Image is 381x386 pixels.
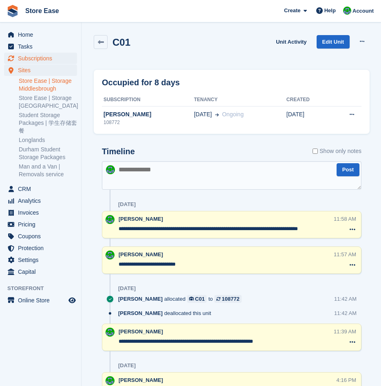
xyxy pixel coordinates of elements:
[119,216,163,222] span: [PERSON_NAME]
[102,93,194,106] th: Subscription
[19,94,77,110] a: Store Ease | Storage [GEOGRAPHIC_DATA]
[118,309,215,317] div: deallocated this unit
[352,7,374,15] span: Account
[18,231,67,242] span: Coupons
[195,295,205,303] div: C01
[106,165,115,174] img: Neal Smitheringale
[334,251,356,258] div: 11:57 AM
[284,7,300,15] span: Create
[19,111,77,135] a: Student Storage Packages | 学生存储套餐
[19,77,77,93] a: Store Ease | Storage Middlesbrough
[194,110,212,119] span: [DATE]
[18,64,67,76] span: Sites
[106,376,115,385] img: Neal Smitheringale
[337,376,356,384] div: 4:16 PM
[4,242,77,254] a: menu
[119,328,163,335] span: [PERSON_NAME]
[106,251,115,260] img: Neal Smitheringale
[334,328,356,335] div: 11:39 AM
[102,76,180,89] h2: Occupied for 8 days
[4,266,77,277] a: menu
[118,295,246,303] div: allocated to
[18,207,67,218] span: Invoices
[286,93,330,106] th: Created
[106,215,115,224] img: Neal Smitheringale
[18,195,67,206] span: Analytics
[337,163,359,177] button: Post
[4,254,77,266] a: menu
[18,266,67,277] span: Capital
[19,163,77,178] a: Man and a Van | Removals service
[273,35,310,49] a: Unit Activity
[119,377,163,383] span: [PERSON_NAME]
[19,146,77,161] a: Durham Student Storage Packages
[106,328,115,337] img: Neal Smitheringale
[187,295,207,303] a: C01
[4,295,77,306] a: menu
[18,53,67,64] span: Subscriptions
[194,93,286,106] th: Tenancy
[343,7,351,15] img: Neal Smitheringale
[118,362,136,369] div: [DATE]
[222,295,239,303] div: 108772
[18,219,67,230] span: Pricing
[67,295,77,305] a: Preview store
[18,254,67,266] span: Settings
[334,215,356,223] div: 11:58 AM
[7,284,81,293] span: Storefront
[214,295,241,303] a: 108772
[334,309,357,317] div: 11:42 AM
[18,295,67,306] span: Online Store
[324,7,336,15] span: Help
[4,195,77,206] a: menu
[317,35,350,49] a: Edit Unit
[118,201,136,208] div: [DATE]
[112,37,130,48] h2: C01
[18,29,67,40] span: Home
[18,242,67,254] span: Protection
[22,4,62,18] a: Store Ease
[118,309,163,317] span: [PERSON_NAME]
[102,110,194,119] div: [PERSON_NAME]
[222,111,244,118] span: Ongoing
[334,295,357,303] div: 11:42 AM
[102,147,135,156] h2: Timeline
[119,251,163,257] span: [PERSON_NAME]
[102,119,194,126] div: 108772
[313,147,318,155] input: Show only notes
[4,207,77,218] a: menu
[118,285,136,292] div: [DATE]
[7,5,19,17] img: stora-icon-8386f47178a22dfd0bd8f6a31ec36ba5ce8667c1dd55bd0f319d3a0aa187defe.svg
[4,183,77,195] a: menu
[19,136,77,144] a: Longlands
[4,219,77,230] a: menu
[4,29,77,40] a: menu
[4,64,77,76] a: menu
[18,41,67,52] span: Tasks
[286,106,330,131] td: [DATE]
[118,295,163,303] span: [PERSON_NAME]
[18,183,67,195] span: CRM
[313,147,361,155] label: Show only notes
[4,41,77,52] a: menu
[4,53,77,64] a: menu
[4,231,77,242] a: menu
